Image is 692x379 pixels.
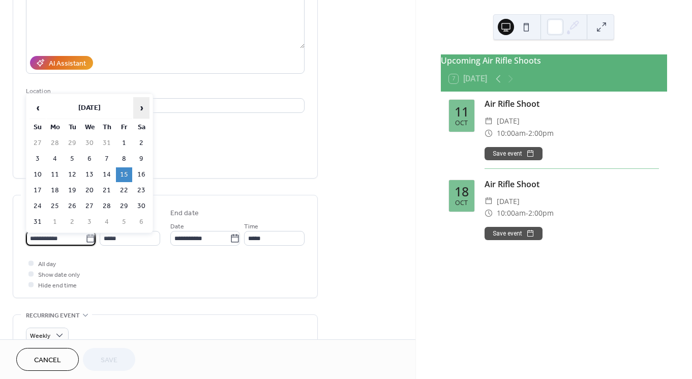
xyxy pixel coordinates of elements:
span: Weekly [30,330,50,342]
td: 28 [47,136,63,151]
button: Cancel [16,348,79,371]
td: 2 [133,136,149,151]
div: ​ [485,115,493,127]
td: 16 [133,167,149,182]
td: 9 [133,152,149,166]
div: ​ [485,127,493,139]
td: 28 [99,199,115,214]
span: 10:00am [497,127,526,139]
td: 10 [29,167,46,182]
div: Upcoming Air Rifle Shoots [441,54,667,67]
td: 22 [116,183,132,198]
span: [DATE] [497,115,520,127]
span: Hide end time [38,280,77,291]
td: 11 [47,167,63,182]
td: 5 [116,215,132,229]
td: 6 [81,152,98,166]
span: Recurring event [26,310,80,321]
td: 2 [64,215,80,229]
span: Date [170,221,184,232]
span: Time [244,221,258,232]
td: 26 [64,199,80,214]
span: Cancel [34,355,61,366]
td: 30 [81,136,98,151]
div: ​ [485,207,493,219]
td: 4 [47,152,63,166]
span: - [526,207,528,219]
span: - [526,127,528,139]
td: 29 [64,136,80,151]
button: Save event [485,227,543,240]
span: 2:00pm [528,207,554,219]
td: 12 [64,167,80,182]
td: 17 [29,183,46,198]
span: 2:00pm [528,127,554,139]
div: Air Rifle Shoot [485,178,659,190]
td: 24 [29,199,46,214]
td: 7 [99,152,115,166]
button: Save event [485,147,543,160]
td: 31 [29,215,46,229]
td: 6 [133,215,149,229]
span: Show date only [38,270,80,280]
td: 1 [116,136,132,151]
div: ​ [485,195,493,208]
td: 21 [99,183,115,198]
td: 13 [81,167,98,182]
td: 30 [133,199,149,214]
span: All day [38,259,56,270]
th: Th [99,120,115,135]
th: We [81,120,98,135]
div: Location [26,86,303,97]
td: 27 [81,199,98,214]
td: 29 [116,199,132,214]
div: 18 [455,185,469,198]
th: Sa [133,120,149,135]
td: 3 [29,152,46,166]
td: 18 [47,183,63,198]
div: Air Rifle Shoot [485,98,659,110]
td: 31 [99,136,115,151]
td: 23 [133,183,149,198]
div: Oct [455,120,468,127]
td: 15 [116,167,132,182]
span: 10:00am [497,207,526,219]
div: End date [170,208,199,219]
td: 25 [47,199,63,214]
th: Su [29,120,46,135]
td: 5 [64,152,80,166]
div: AI Assistant [49,59,86,69]
td: 27 [29,136,46,151]
div: 11 [455,105,469,118]
span: ‹ [30,98,45,118]
td: 1 [47,215,63,229]
button: AI Assistant [30,56,93,70]
th: Fr [116,120,132,135]
td: 20 [81,183,98,198]
td: 14 [99,167,115,182]
span: [DATE] [497,195,520,208]
div: Oct [455,200,468,207]
td: 3 [81,215,98,229]
th: [DATE] [47,97,132,119]
th: Tu [64,120,80,135]
td: 8 [116,152,132,166]
td: 4 [99,215,115,229]
th: Mo [47,120,63,135]
td: 19 [64,183,80,198]
span: › [134,98,149,118]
